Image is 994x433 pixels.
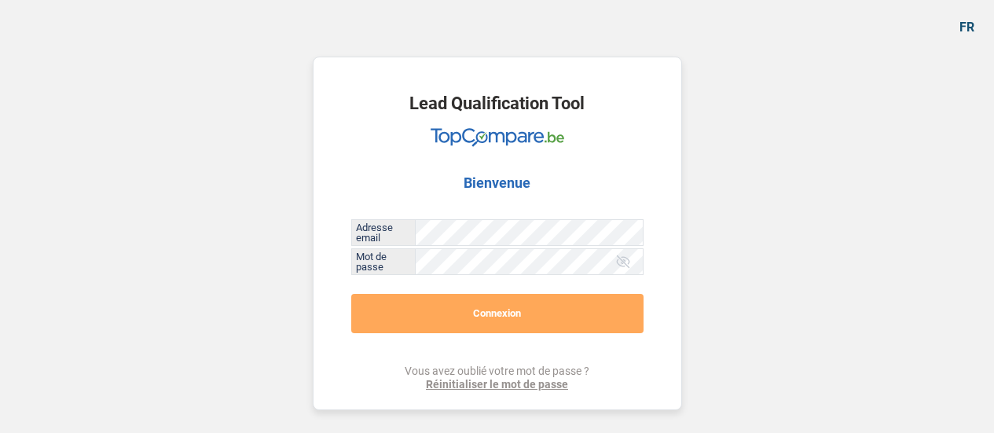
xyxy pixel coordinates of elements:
[431,128,564,147] img: TopCompare Logo
[409,95,585,112] h1: Lead Qualification Tool
[352,220,416,245] label: Adresse email
[352,249,416,274] label: Mot de passe
[351,294,644,333] button: Connexion
[405,365,589,391] div: Vous avez oublié votre mot de passe ?
[464,174,530,192] h2: Bienvenue
[405,378,589,391] a: Réinitialiser le mot de passe
[959,20,974,35] div: fr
